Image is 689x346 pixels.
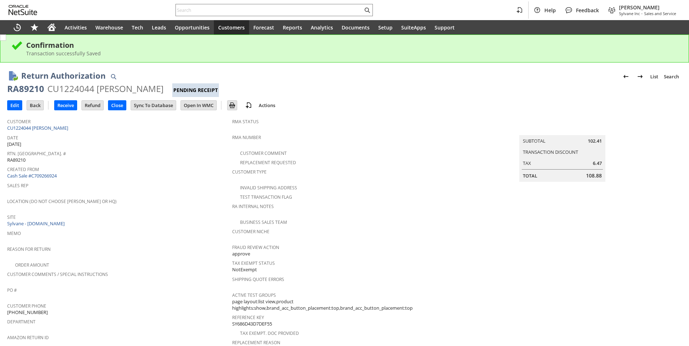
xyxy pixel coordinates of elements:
a: Fraud Review Action [232,244,279,250]
a: Replacement reason [232,340,280,346]
a: List [647,71,661,82]
span: 102.41 [588,138,602,144]
input: Open In WMC [181,101,216,110]
a: RMA Status [232,119,259,125]
a: Site [7,214,16,220]
input: Sync To Database [131,101,176,110]
a: Customer Comment [240,150,287,156]
span: Sales and Service [644,11,676,16]
svg: Search [363,6,371,14]
a: Memo [7,230,21,236]
a: Forecast [249,20,278,34]
a: Tax Exempt. Doc Provided [240,330,299,336]
span: Sylvane Inc [619,11,640,16]
a: Created From [7,166,39,172]
caption: Summary [519,124,605,135]
a: SuiteApps [397,20,430,34]
span: Feedback [576,7,599,14]
span: Warehouse [95,24,123,31]
img: Next [636,72,645,81]
input: Edit [8,101,22,110]
a: Location (Do Not Choose [PERSON_NAME] or HQ) [7,198,117,204]
a: Tax Exempt Status [232,260,275,266]
span: page layout:list view,product highlights:show,brand_acc_button_placement:top,brand_acc_button_pla... [232,298,454,312]
svg: Home [47,23,56,32]
a: Customer Comments / Special Instructions [7,271,108,277]
span: - [641,11,643,16]
img: add-record.svg [244,101,253,110]
a: RMA Number [232,134,261,140]
a: Customer Phone [7,303,46,309]
div: Shortcuts [26,20,43,34]
a: Setup [374,20,397,34]
a: Shipping Quote Errors [232,276,284,282]
a: Sales Rep [7,183,28,189]
a: Order Amount [15,262,49,268]
a: Customers [214,20,249,34]
a: Date [7,135,18,141]
div: Pending Receipt [172,83,219,97]
a: Amazon Return ID [7,335,49,341]
span: 108.88 [586,172,602,179]
span: Customers [218,24,245,31]
div: Transaction successfully Saved [26,50,678,57]
svg: Shortcuts [30,23,39,32]
span: Opportunities [175,24,210,31]
a: Opportunities [170,20,214,34]
span: NotExempt [232,266,257,273]
a: Tech [127,20,147,34]
a: Reason For Return [7,246,51,252]
svg: Recent Records [13,23,22,32]
a: CU1224044 [PERSON_NAME] [7,125,70,131]
a: Recent Records [9,20,26,34]
a: Documents [337,20,374,34]
a: Business Sales Team [240,219,287,225]
input: Receive [55,101,77,110]
span: Help [544,7,556,14]
span: Setup [378,24,393,31]
a: Subtotal [523,138,545,144]
img: Quick Find [109,72,118,81]
a: Actions [256,102,278,109]
a: Warehouse [91,20,127,34]
a: Active Test Groups [232,292,276,298]
span: SuiteApps [401,24,426,31]
span: Activities [65,24,87,31]
a: Reports [278,20,306,34]
span: Tech [132,24,143,31]
h1: Return Authorization [21,70,106,82]
a: Cash Sale #C709266924 [7,172,57,179]
input: Close [108,101,126,110]
a: Tax [523,160,531,166]
input: Print [228,101,237,110]
a: Department [7,319,36,325]
a: Customer [7,119,31,125]
span: Documents [342,24,370,31]
span: Analytics [311,24,333,31]
span: [DATE] [7,141,21,148]
a: Test Transaction Flag [240,194,292,200]
span: [PHONE_NUMBER] [7,309,48,316]
div: Confirmation [26,40,678,50]
div: RA89210 [7,83,44,94]
input: Refund [82,101,103,110]
span: Leads [152,24,166,31]
a: Customer Type [232,169,267,175]
a: Customer Niche [232,229,269,235]
span: RA89210 [7,157,25,163]
a: PO # [7,287,17,293]
svg: logo [9,5,37,15]
a: Search [661,71,682,82]
span: approve [232,250,250,257]
a: Leads [147,20,170,34]
div: CU1224044 [PERSON_NAME] [47,83,164,94]
span: Support [435,24,455,31]
a: Home [43,20,60,34]
a: Replacement Requested [240,160,296,166]
img: Previous [622,72,630,81]
a: Total [523,172,537,179]
a: Transaction Discount [523,149,578,155]
a: Sylvane - [DOMAIN_NAME] [7,220,66,227]
span: 6.47 [593,160,602,167]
